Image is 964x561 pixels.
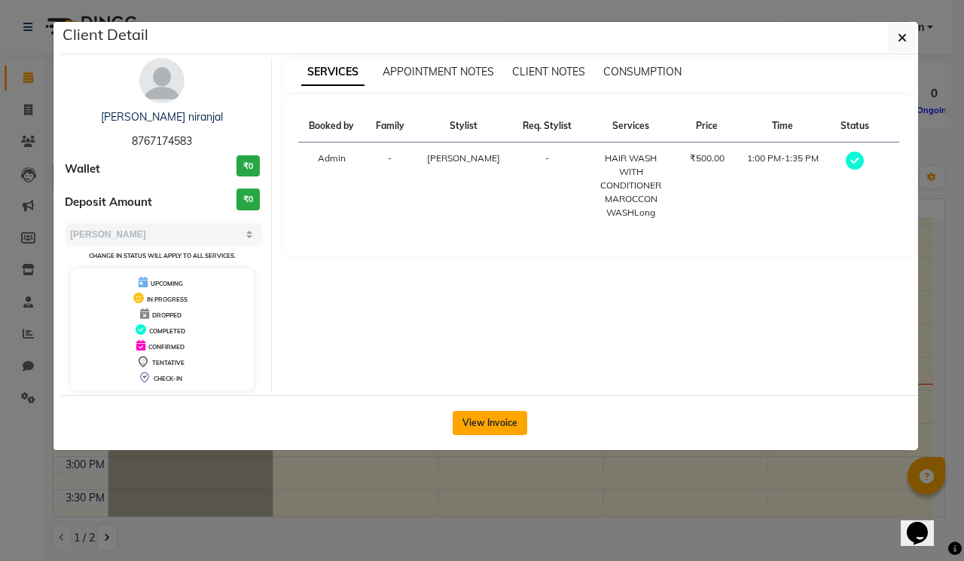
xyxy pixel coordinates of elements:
[688,152,726,165] div: ₹500.00
[65,194,152,211] span: Deposit Amount
[301,59,365,86] span: SERVICES
[148,343,185,351] span: CONFIRMED
[132,134,192,148] span: 8767174583
[583,110,679,143] th: Services
[365,143,415,229] td: -
[298,110,365,143] th: Booked by
[151,280,183,287] span: UPCOMING
[735,143,831,229] td: 1:00 PM-1:35 PM
[149,327,185,335] span: COMPLETED
[63,23,148,46] h5: Client Detail
[831,110,880,143] th: Status
[512,65,585,78] span: CLIENT NOTES
[603,65,682,78] span: CONSUMPTION
[453,411,527,435] button: View Invoice
[511,143,583,229] td: -
[679,110,735,143] th: Price
[236,189,260,210] h3: ₹0
[152,359,185,366] span: TENTATIVE
[592,152,670,219] div: HAIR WASH WITH CONDITIONER MAROCCON WASHLong
[901,501,949,546] iframe: chat widget
[383,65,494,78] span: APPOINTMENT NOTES
[152,311,182,319] span: DROPPED
[298,143,365,229] td: Admin
[139,58,185,103] img: avatar
[101,110,223,124] a: [PERSON_NAME] niranjal
[236,155,260,177] h3: ₹0
[511,110,583,143] th: Req. Stylist
[415,110,512,143] th: Stylist
[154,375,182,382] span: CHECK-IN
[89,252,236,259] small: Change in status will apply to all services.
[365,110,415,143] th: Family
[735,110,831,143] th: Time
[147,296,188,303] span: IN PROGRESS
[65,161,100,178] span: Wallet
[427,152,500,164] span: [PERSON_NAME]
